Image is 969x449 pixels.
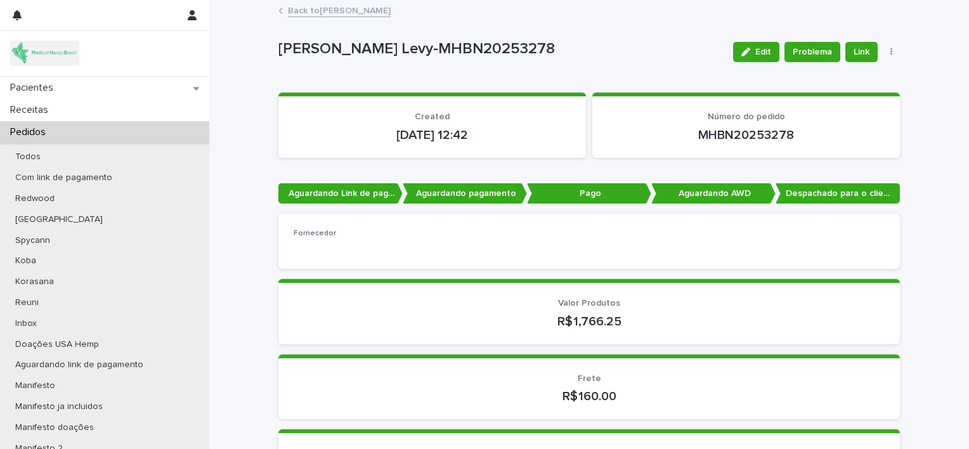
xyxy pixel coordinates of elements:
span: Frete [578,374,601,383]
p: Reuni [5,297,49,308]
p: Com link de pagamento [5,172,122,183]
button: Problema [784,42,840,62]
p: Pedidos [5,126,56,138]
p: Manifesto ja incluidos [5,401,113,412]
p: Korasana [5,277,64,287]
p: R$ 1,766.25 [294,314,885,329]
p: Pago [527,183,651,204]
img: 4SJayOo8RSQX0lnsmxob [10,41,79,66]
span: Fornecedor [294,230,336,237]
span: Número do pedido [708,112,785,121]
p: MHBN20253278 [608,127,885,143]
p: Koba [5,256,46,266]
span: Link [854,46,869,58]
p: Manifesto doações [5,422,104,433]
p: Aguardando AWD [651,183,776,204]
span: Problema [793,46,832,58]
button: Edit [733,42,779,62]
p: R$ 160.00 [294,389,885,404]
p: Inbox [5,318,47,329]
p: Aguardando pagamento [403,183,527,204]
p: [DATE] 12:42 [294,127,571,143]
p: [GEOGRAPHIC_DATA] [5,214,113,225]
p: Spycann [5,235,60,246]
p: [PERSON_NAME] Levy-MHBN20253278 [278,40,723,58]
p: Receitas [5,104,58,116]
button: Link [845,42,878,62]
p: Despachado para o cliente [776,183,900,204]
p: Redwood [5,193,65,204]
span: Created [415,112,450,121]
p: Aguardando Link de pagamento [278,183,403,204]
span: Valor Produtos [558,299,620,308]
p: Todos [5,152,51,162]
a: Back to[PERSON_NAME] [288,3,391,17]
span: Edit [755,48,771,56]
p: Doações USA Hemp [5,339,109,350]
p: Pacientes [5,82,63,94]
p: Manifesto [5,381,65,391]
p: Aguardando link de pagamento [5,360,153,370]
